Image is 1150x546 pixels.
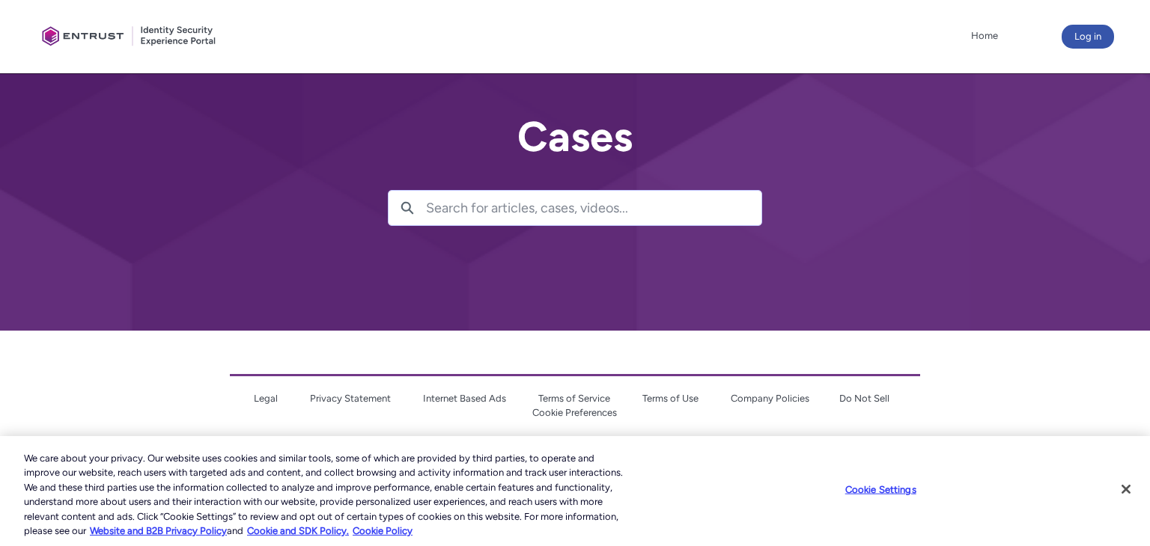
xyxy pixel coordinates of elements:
[532,407,617,418] a: Cookie Preferences
[353,525,413,536] a: Cookie Policy
[967,25,1002,47] a: Home
[642,393,699,404] a: Terms of Use
[1062,25,1114,49] button: Log in
[834,475,928,505] button: Cookie Settings
[731,393,809,404] a: Company Policies
[247,525,349,536] a: Cookie and SDK Policy.
[389,191,426,225] button: Search
[24,451,633,539] div: We care about your privacy. Our website uses cookies and similar tools, some of which are provide...
[538,393,610,404] a: Terms of Service
[310,393,391,404] a: Privacy Statement
[90,525,227,536] a: More information about our cookie policy., opens in a new tab
[1110,473,1143,506] button: Close
[423,393,506,404] a: Internet Based Ads
[388,114,762,160] h2: Cases
[839,393,889,404] a: Do Not Sell
[426,191,761,225] input: Search for articles, cases, videos...
[254,393,278,404] a: Legal
[230,435,920,450] p: ©2025 Entrust Corporation. All Rights Reserved.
